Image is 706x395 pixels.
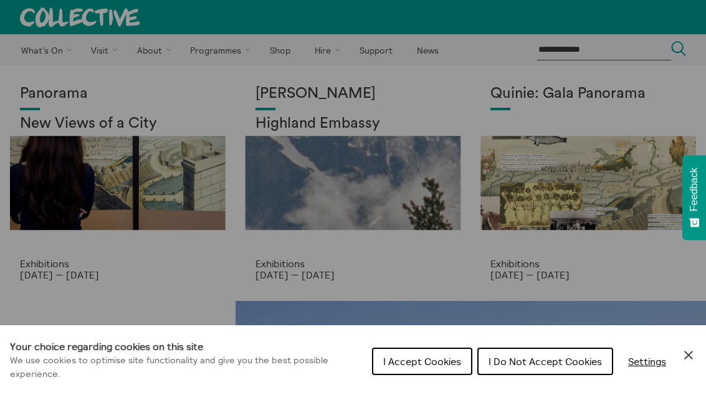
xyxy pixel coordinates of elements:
span: I Accept Cookies [383,355,461,368]
h1: Your choice regarding cookies on this site [10,339,362,354]
button: Settings [618,349,676,374]
p: We use cookies to optimise site functionality and give you the best possible experience. [10,354,362,381]
button: I Accept Cookies [372,348,472,375]
span: Settings [628,355,666,368]
span: I Do Not Accept Cookies [489,355,602,368]
button: Close Cookie Control [681,348,696,363]
button: Feedback - Show survey [682,155,706,240]
span: Feedback [689,168,700,211]
button: I Do Not Accept Cookies [477,348,613,375]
